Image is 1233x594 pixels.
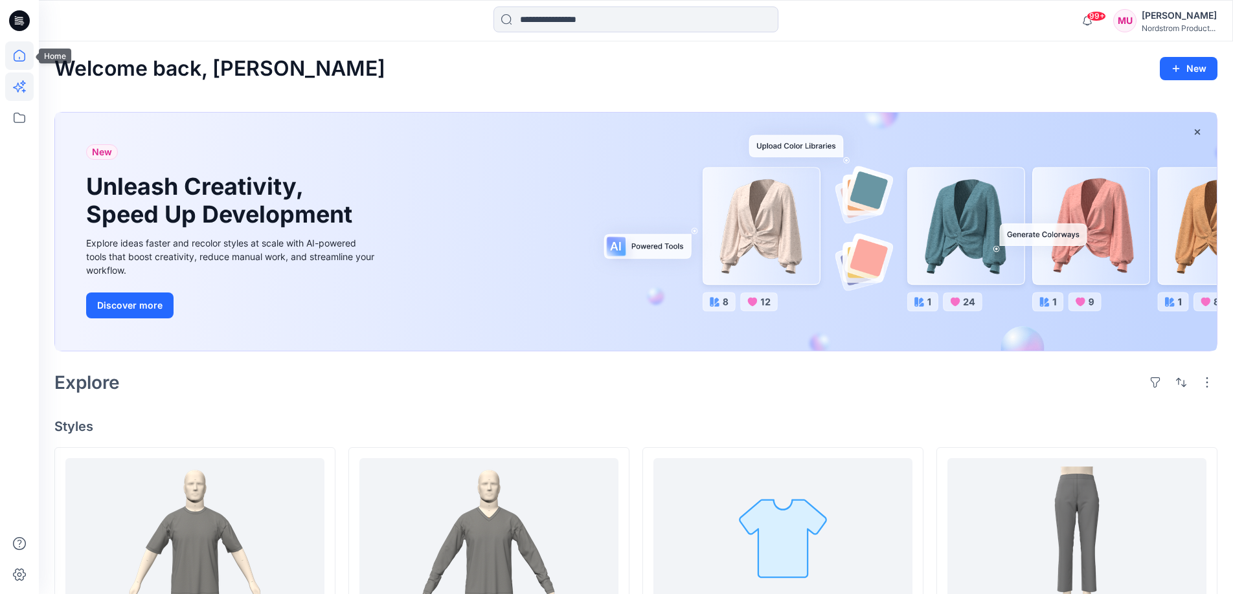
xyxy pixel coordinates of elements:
[86,173,358,228] h1: Unleash Creativity, Speed Up Development
[54,57,385,81] h2: Welcome back, [PERSON_NAME]
[1113,9,1137,32] div: MU
[86,292,378,318] a: Discover more
[86,236,378,277] div: Explore ideas faster and recolor styles at scale with AI-powered tools that boost creativity, red...
[1142,23,1217,33] div: Nordstrom Product...
[86,292,174,318] button: Discover more
[1142,8,1217,23] div: [PERSON_NAME]
[54,372,120,393] h2: Explore
[54,419,1217,434] h4: Styles
[92,144,112,160] span: New
[1087,11,1106,21] span: 99+
[1160,57,1217,80] button: New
